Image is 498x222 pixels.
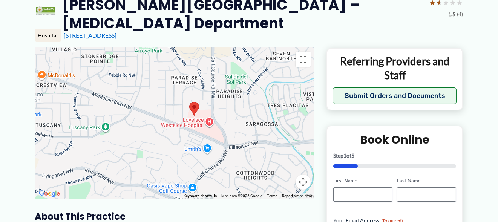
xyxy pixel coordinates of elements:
[282,194,312,198] a: Report a map error
[37,189,62,199] a: Open this area in Google Maps (opens a new window)
[296,175,311,190] button: Map camera controls
[64,32,117,39] a: [STREET_ADDRESS]
[37,189,62,199] img: Google
[333,153,457,158] p: Step of
[333,132,457,147] h2: Book Online
[267,194,277,198] a: Terms (opens in new tab)
[184,193,217,199] button: Keyboard shortcuts
[333,87,457,104] button: Submit Orders and Documents
[333,54,457,82] p: Referring Providers and Staff
[457,9,463,19] span: (4)
[333,177,392,184] label: First Name
[35,29,61,42] div: Hospital
[449,9,456,19] span: 1.5
[397,177,456,184] label: Last Name
[343,152,346,159] span: 1
[351,152,354,159] span: 5
[296,52,311,67] button: Toggle fullscreen view
[221,194,262,198] span: Map data ©2025 Google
